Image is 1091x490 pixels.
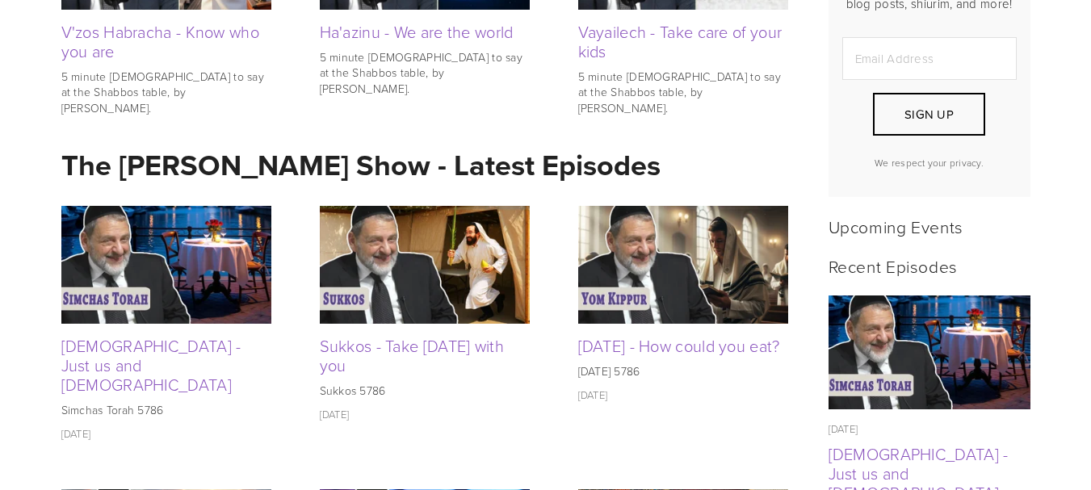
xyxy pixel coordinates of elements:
a: Sukkos - Take [DATE] with you [320,334,505,376]
p: We respect your privacy. [842,156,1017,170]
p: 5 minute [DEMOGRAPHIC_DATA] to say at the Shabbos table, by [PERSON_NAME]. [61,69,271,116]
p: Simchas Torah 5786 [61,402,271,418]
img: Yom Kippur - How could you eat? [578,206,788,324]
p: Sukkos 5786 [320,383,530,399]
strong: The [PERSON_NAME] Show - Latest Episodes [61,144,661,186]
a: [DEMOGRAPHIC_DATA] - Just us and [DEMOGRAPHIC_DATA] [61,334,241,396]
time: [DATE] [829,421,858,436]
img: Sukkos - Take Yom Kippur with you [320,206,530,324]
input: Email Address [842,37,1017,80]
time: [DATE] [320,407,350,421]
a: [DATE] - How could you eat? [578,334,780,357]
img: Simchas Torah - Just us and Hashem [61,206,271,324]
time: [DATE] [578,387,608,402]
span: Sign Up [904,106,954,123]
a: Simchas Torah - Just us and Hashem [829,295,1030,409]
h2: Upcoming Events [829,216,1030,237]
p: 5 minute [DEMOGRAPHIC_DATA] to say at the Shabbos table, by [PERSON_NAME]. [578,69,788,116]
time: [DATE] [61,426,91,441]
a: Vayailech - Take care of your kids [578,20,783,62]
p: [DATE] 5786 [578,363,788,379]
button: Sign Up [873,93,984,136]
h2: Recent Episodes [829,256,1030,276]
a: Ha'azinu - We are the world [320,20,514,43]
img: Simchas Torah - Just us and Hashem [828,295,1030,409]
a: V'zos Habracha - Know who you are [61,20,260,62]
p: 5 minute [DEMOGRAPHIC_DATA] to say at the Shabbos table, by [PERSON_NAME]. [320,49,530,97]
